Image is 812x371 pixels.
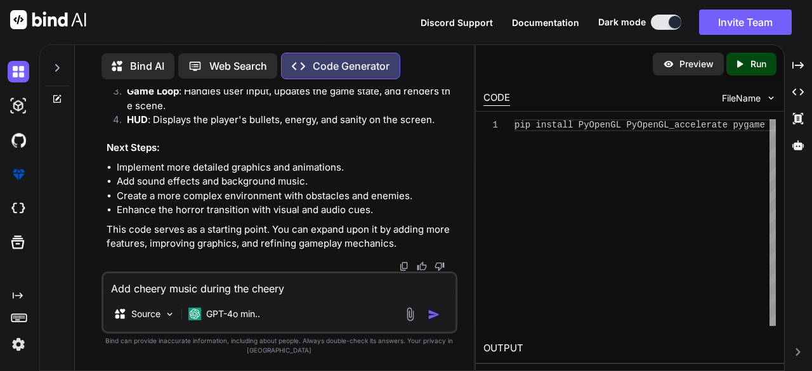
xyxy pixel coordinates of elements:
img: Bind AI [10,10,86,29]
img: premium [8,164,29,185]
p: Bind AI [130,58,164,74]
img: settings [8,334,29,355]
img: like [417,261,427,271]
span: Discord Support [421,17,493,28]
button: Invite Team [699,10,792,35]
img: copy [399,261,409,271]
li: : Displays the player's bullets, energy, and sanity on the screen. [117,113,455,131]
img: dislike [435,261,445,271]
img: darkAi-studio [8,95,29,117]
img: preview [663,58,674,70]
textarea: Add cheery music during the cheery [103,273,456,296]
span: FileName [722,92,761,105]
button: Discord Support [421,16,493,29]
h2: OUTPUT [476,334,783,363]
p: Web Search [209,58,267,74]
li: Implement more detailed graphics and animations. [117,160,455,175]
img: cloudideIcon [8,198,29,219]
button: Documentation [512,16,579,29]
span: Dark mode [598,16,646,29]
p: Run [750,58,766,70]
strong: HUD [127,114,148,126]
p: This code serves as a starting point. You can expand upon it by adding more features, improving g... [107,223,455,251]
div: CODE [483,91,510,106]
p: GPT-4o min.. [206,308,260,320]
img: githubDark [8,129,29,151]
img: Pick Models [164,309,175,320]
p: Source [131,308,160,320]
div: 1 [483,119,498,131]
li: : Handles user input, updates the game state, and renders the scene. [117,84,455,113]
li: Create a more complex environment with obstacles and enemies. [117,189,455,204]
img: darkChat [8,61,29,82]
span: Documentation [512,17,579,28]
p: Code Generator [313,58,390,74]
h3: Next Steps: [107,141,455,155]
img: attachment [403,307,417,322]
img: icon [428,308,440,321]
li: Add sound effects and background music. [117,174,455,189]
span: pip install PyOpenGL PyOpenGL_accelerate pygame [514,120,765,130]
strong: Game Loop [127,85,179,97]
img: GPT-4o mini [188,308,201,320]
li: Enhance the horror transition with visual and audio cues. [117,203,455,218]
p: Preview [679,58,714,70]
img: chevron down [766,93,776,103]
p: Bind can provide inaccurate information, including about people. Always double-check its answers.... [101,336,458,355]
